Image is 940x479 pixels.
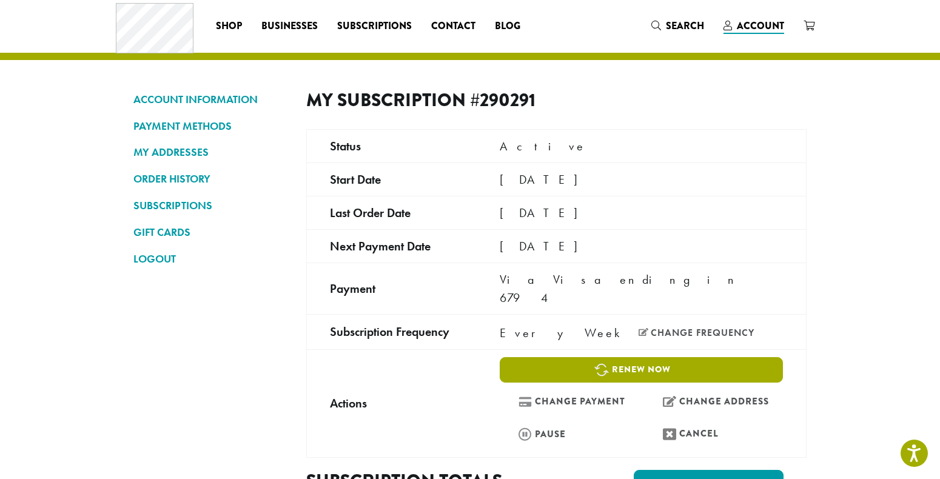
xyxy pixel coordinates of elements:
[644,421,783,447] a: Cancel
[133,142,288,162] a: MY ADDRESSES
[500,389,639,415] a: Change payment
[133,89,288,110] a: ACCOUNT INFORMATION
[642,16,714,36] a: Search
[666,19,704,33] span: Search
[495,19,520,34] span: Blog
[737,19,784,33] span: Account
[133,249,288,269] a: LOGOUT
[307,263,477,314] td: Payment
[477,129,807,162] td: Active
[206,16,252,36] a: Shop
[307,129,477,162] td: Status
[307,196,477,229] td: Last order date
[500,324,626,342] span: Every Week
[477,162,807,196] td: [DATE]
[216,19,242,34] span: Shop
[307,162,477,196] td: Start date
[133,222,288,243] a: GIFT CARDS
[477,196,807,229] td: [DATE]
[133,169,288,189] a: ORDER HISTORY
[477,229,807,263] td: [DATE]
[644,389,783,415] a: Change address
[133,195,288,216] a: SUBSCRIPTIONS
[500,357,783,383] a: Renew now
[306,89,546,111] h2: My Subscription #290291
[261,19,318,34] span: Businesses
[307,314,477,349] td: Subscription Frequency
[639,328,754,338] a: Change frequency
[307,229,477,263] td: Next payment date
[337,19,412,34] span: Subscriptions
[500,272,742,306] span: Via Visa ending in 6794
[431,19,475,34] span: Contact
[133,116,288,136] a: PAYMENT METHODS
[307,349,477,457] td: Actions
[500,421,639,447] a: Pause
